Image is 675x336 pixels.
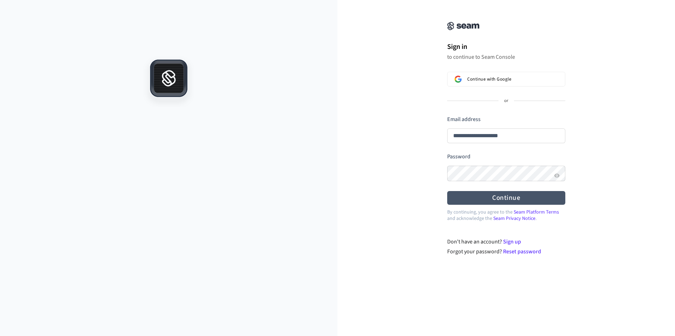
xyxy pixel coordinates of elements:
[447,115,481,123] label: Email address
[467,76,511,82] span: Continue with Google
[447,53,565,61] p: to continue to Seam Console
[447,209,565,222] p: By continuing, you agree to the and acknowledge the .
[447,247,566,256] div: Forgot your password?
[447,237,566,246] div: Don't have an account?
[493,215,535,222] a: Seam Privacy Notice
[447,191,565,205] button: Continue
[447,153,470,160] label: Password
[553,171,561,180] button: Show password
[504,98,508,104] p: or
[447,22,480,30] img: Seam Console
[503,248,541,255] a: Reset password
[503,238,521,246] a: Sign up
[514,209,559,216] a: Seam Platform Terms
[447,72,565,87] button: Sign in with GoogleContinue with Google
[447,42,565,52] h1: Sign in
[455,76,462,83] img: Sign in with Google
